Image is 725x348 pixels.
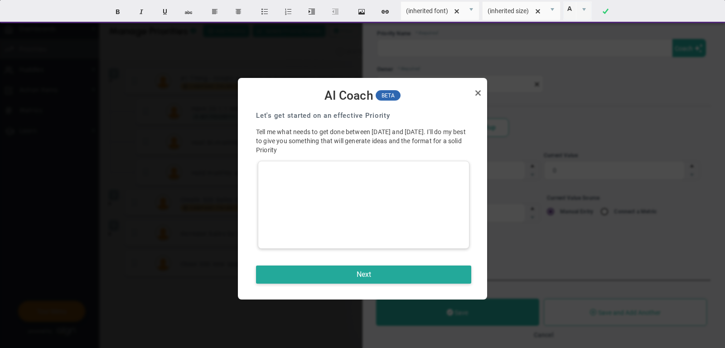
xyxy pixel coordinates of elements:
p: Tell me what needs to get done between [DATE] and [DATE]. I'll do my best to give you something t... [256,127,471,155]
button: Insert hyperlink [374,3,396,20]
button: Underline [154,3,176,20]
button: Bold [107,3,129,20]
a: Close [473,87,483,98]
span: select [545,2,560,20]
span: BETA [376,90,401,101]
a: Done! [594,3,616,20]
button: Align text left [204,3,226,20]
input: Font Name [401,2,464,20]
button: Italic [130,3,152,20]
button: Insert unordered list [254,3,275,20]
button: Strikethrough [178,3,199,20]
button: Insert image [351,3,372,20]
span: AI Coach [324,88,373,103]
span: select [576,2,591,20]
span: Current selected color is rgba(255, 255, 255, 0) [563,1,592,20]
input: Font Size [483,2,545,20]
button: Insert ordered list [277,3,299,20]
h3: Let's get started on an effective Priority [256,111,471,121]
span: select [464,2,479,20]
button: Next [256,266,471,284]
button: Indent [301,3,323,20]
button: Center text [227,3,249,20]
